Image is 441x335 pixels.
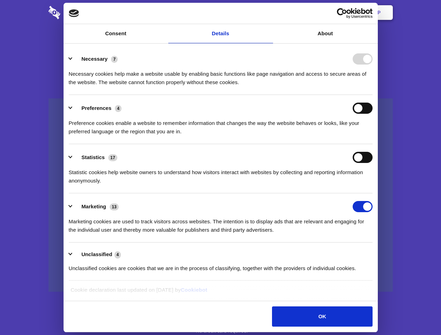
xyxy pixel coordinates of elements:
label: Necessary [81,56,108,62]
button: OK [272,306,372,327]
a: Cookiebot [181,287,207,293]
div: Cookie declaration last updated on [DATE] by [65,286,376,299]
div: Preference cookies enable a website to remember information that changes the way the website beha... [69,114,373,136]
a: Login [317,2,347,23]
label: Marketing [81,203,106,209]
div: Statistic cookies help website owners to understand how visitors interact with websites by collec... [69,163,373,185]
img: logo-wordmark-white-trans-d4663122ce5f474addd5e946df7df03e33cb6a1c49d2221995e7729f52c070b2.svg [49,6,108,19]
span: 17 [108,154,117,161]
div: Unclassified cookies are cookies that we are in the process of classifying, together with the pro... [69,259,373,273]
a: Consent [64,24,168,43]
h4: Auto-redaction of sensitive data, encrypted data sharing and self-destructing private chats. Shar... [49,64,393,87]
label: Preferences [81,105,111,111]
a: Usercentrics Cookiebot - opens in a new window [311,8,373,18]
a: About [273,24,378,43]
span: 7 [111,56,118,63]
a: Wistia video thumbnail [49,98,393,292]
iframe: Drift Widget Chat Controller [406,300,433,327]
span: 4 [115,105,122,112]
a: Contact [283,2,315,23]
a: Details [168,24,273,43]
span: 4 [115,251,121,258]
button: Marketing (13) [69,201,123,212]
button: Statistics (17) [69,152,122,163]
button: Preferences (4) [69,103,126,114]
div: Marketing cookies are used to track visitors across websites. The intention is to display ads tha... [69,212,373,234]
a: Pricing [205,2,235,23]
img: logo [69,9,79,17]
h1: Eliminate Slack Data Loss. [49,31,393,57]
button: Necessary (7) [69,53,122,65]
button: Unclassified (4) [69,250,125,259]
div: Necessary cookies help make a website usable by enabling basic functions like page navigation and... [69,65,373,87]
span: 13 [110,203,119,210]
label: Statistics [81,154,105,160]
